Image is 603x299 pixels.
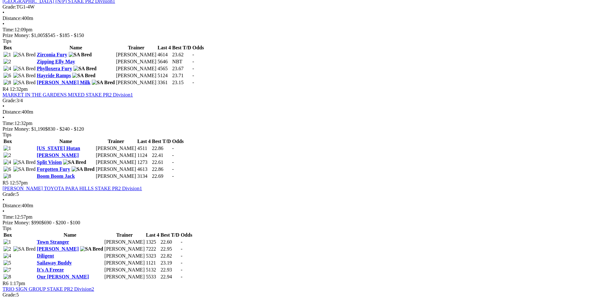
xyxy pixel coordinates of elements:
[92,80,115,85] img: SA Bred
[3,33,600,38] div: Prize Money: $1,005
[3,109,22,115] span: Distance:
[37,80,90,85] a: [PERSON_NAME] Milk
[3,73,11,78] img: 6
[146,246,160,252] td: 7222
[10,86,28,92] span: 12:32pm
[104,239,145,245] td: [PERSON_NAME]
[172,79,192,86] td: 23.15
[104,267,145,273] td: [PERSON_NAME]
[137,145,151,152] td: 4511
[3,292,16,297] span: Grade:
[116,59,157,65] td: [PERSON_NAME]
[157,65,171,72] td: 4565
[3,121,15,126] span: Time:
[3,59,11,65] img: 2
[3,27,15,32] span: Time:
[160,274,180,280] td: 22.94
[37,260,72,265] a: Sailaway Buddy
[160,246,180,252] td: 22.95
[192,59,194,64] span: -
[13,73,36,78] img: SA Bred
[3,98,16,103] span: Grade:
[96,173,136,179] td: [PERSON_NAME]
[172,146,174,151] span: -
[3,246,11,252] img: 2
[3,203,600,209] div: 400m
[3,38,11,44] span: Tips
[96,166,136,172] td: [PERSON_NAME]
[37,253,54,259] a: Diligent
[104,246,145,252] td: [PERSON_NAME]
[72,73,95,78] img: SA Bred
[104,274,145,280] td: [PERSON_NAME]
[37,239,69,245] a: Town Stranger
[13,159,36,165] img: SA Bred
[3,98,600,103] div: 3/4
[157,45,171,51] th: Last 4
[116,79,157,86] td: [PERSON_NAME]
[3,126,600,132] div: Prize Money: $1,190
[41,220,80,225] span: $690 - $200 - $100
[3,146,11,151] img: 1
[37,73,71,78] a: Hayride Ramps
[96,152,136,159] td: [PERSON_NAME]
[172,153,174,158] span: -
[3,4,16,9] span: Grade:
[37,59,75,64] a: Zipping Elly May
[37,159,62,165] a: Split Vision
[181,246,182,252] span: -
[3,232,12,238] span: Box
[192,52,194,57] span: -
[146,239,160,245] td: 1325
[3,21,4,27] span: •
[3,159,11,165] img: 4
[3,220,600,226] div: Prize Money: $990
[13,166,36,172] img: SA Bred
[157,59,171,65] td: 5646
[152,166,171,172] td: 22.86
[180,232,192,238] th: Odds
[3,103,4,109] span: •
[160,260,180,266] td: 23.19
[160,253,180,259] td: 22.82
[3,86,9,92] span: R4
[3,4,600,10] div: TG1-4W
[37,146,80,151] a: [US_STATE] Hutan
[13,80,36,85] img: SA Bred
[157,72,171,79] td: 5124
[3,52,11,58] img: 1
[36,138,95,145] th: Name
[137,173,151,179] td: 3134
[172,138,184,145] th: Odds
[152,145,171,152] td: 22.86
[96,145,136,152] td: [PERSON_NAME]
[181,253,182,259] span: -
[146,260,160,266] td: 1121
[152,159,171,165] td: 22.61
[160,267,180,273] td: 22.93
[172,159,174,165] span: -
[80,246,103,252] img: SA Bred
[3,286,94,292] a: TRIO SIGN GROUP STAKE PR2 Division2
[172,65,192,72] td: 23.67
[72,166,95,172] img: SA Bred
[3,180,9,185] span: R5
[10,281,25,286] span: 1:17pm
[37,153,79,158] a: [PERSON_NAME]
[37,274,89,279] a: Our [PERSON_NAME]
[3,132,11,137] span: Tips
[172,166,174,172] span: -
[13,246,36,252] img: SA Bred
[192,73,194,78] span: -
[172,72,192,79] td: 23.71
[69,52,92,58] img: SA Bred
[181,239,182,245] span: -
[3,239,11,245] img: 1
[3,139,12,144] span: Box
[3,16,22,21] span: Distance:
[3,203,22,208] span: Distance:
[157,79,171,86] td: 3361
[37,267,64,272] a: It's A Freeze
[3,197,4,202] span: •
[10,180,28,185] span: 12:57pm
